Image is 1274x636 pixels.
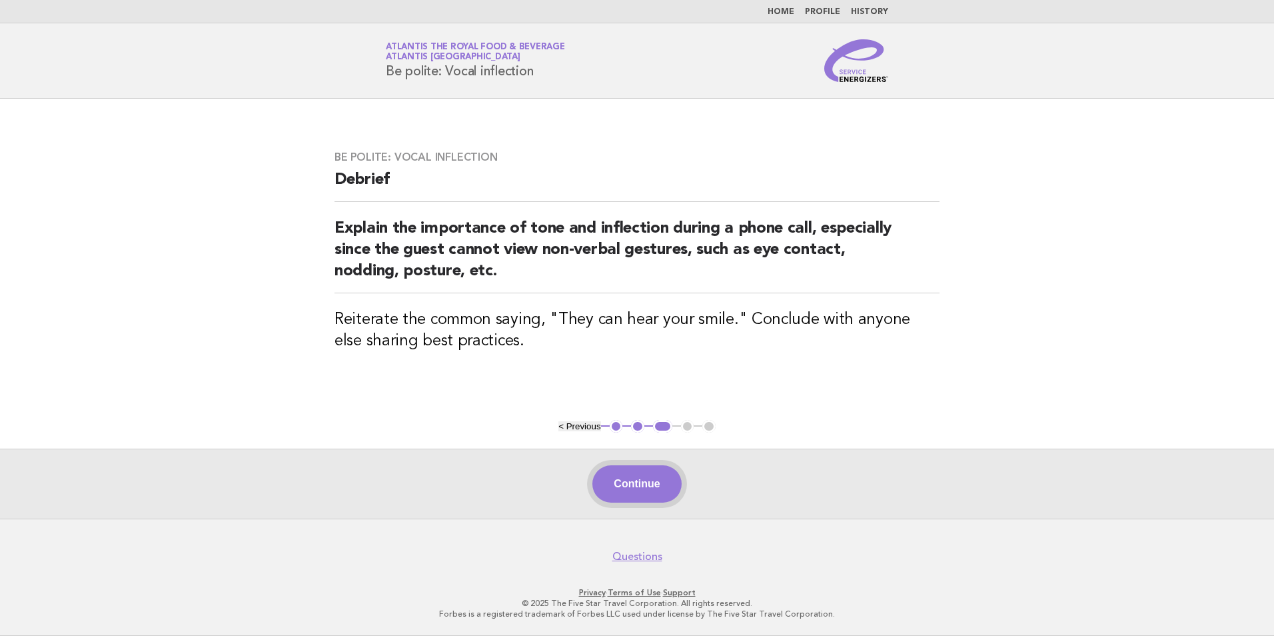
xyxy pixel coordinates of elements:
[334,309,940,352] h3: Reiterate the common saying, "They can hear your smile." Conclude with anyone else sharing best p...
[851,8,888,16] a: History
[631,420,644,433] button: 2
[608,588,661,597] a: Terms of Use
[334,169,940,202] h2: Debrief
[386,43,565,78] h1: Be polite: Vocal inflection
[592,465,681,503] button: Continue
[653,420,672,433] button: 3
[558,421,600,431] button: < Previous
[334,218,940,293] h2: Explain the importance of tone and inflection during a phone call, especially since the guest can...
[229,609,1045,619] p: Forbes is a registered trademark of Forbes LLC used under license by The Five Star Travel Corpora...
[229,598,1045,609] p: © 2025 The Five Star Travel Corporation. All rights reserved.
[612,550,662,563] a: Questions
[610,420,623,433] button: 1
[386,53,520,62] span: Atlantis [GEOGRAPHIC_DATA]
[663,588,696,597] a: Support
[334,151,940,164] h3: Be polite: Vocal inflection
[824,39,888,82] img: Service Energizers
[229,587,1045,598] p: · ·
[386,43,565,61] a: Atlantis the Royal Food & BeverageAtlantis [GEOGRAPHIC_DATA]
[579,588,606,597] a: Privacy
[805,8,840,16] a: Profile
[768,8,794,16] a: Home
